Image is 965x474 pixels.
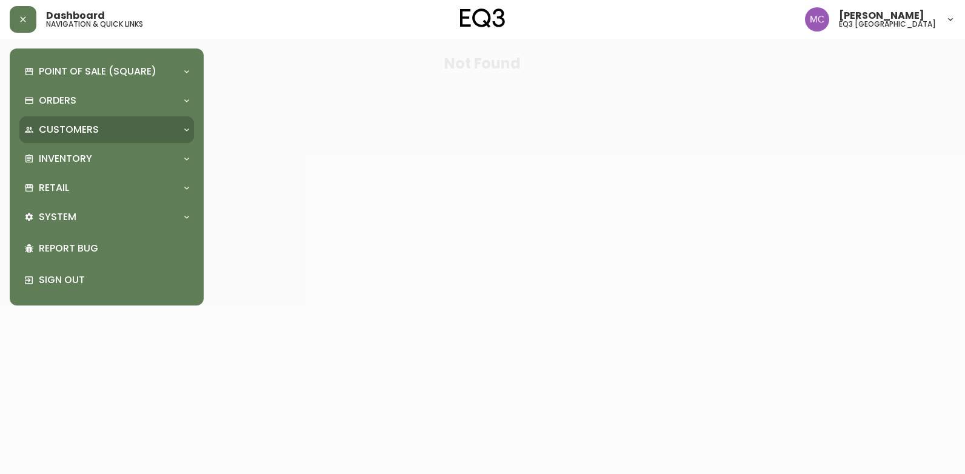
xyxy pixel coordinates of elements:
span: [PERSON_NAME] [839,11,924,21]
h5: navigation & quick links [46,21,143,28]
p: Inventory [39,152,92,165]
img: 6dbdb61c5655a9a555815750a11666cc [805,7,829,32]
div: Retail [19,175,194,201]
p: Retail [39,181,69,195]
p: Point of Sale (Square) [39,65,156,78]
div: Inventory [19,145,194,172]
div: Customers [19,116,194,143]
div: System [19,204,194,230]
div: Orders [19,87,194,114]
img: logo [460,8,505,28]
h5: eq3 [GEOGRAPHIC_DATA] [839,21,936,28]
p: System [39,210,76,224]
div: Point of Sale (Square) [19,58,194,85]
p: Report Bug [39,242,189,255]
div: Report Bug [19,233,194,264]
div: Sign Out [19,264,194,296]
span: Dashboard [46,11,105,21]
p: Sign Out [39,273,189,287]
p: Orders [39,94,76,107]
p: Customers [39,123,99,136]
